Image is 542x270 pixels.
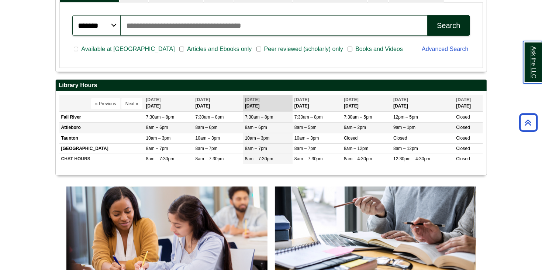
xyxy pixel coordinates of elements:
span: 8am – 7pm [146,146,168,151]
span: Closed [344,136,358,141]
td: Taunton [59,133,144,143]
span: Peer reviewed (scholarly) only [261,45,346,54]
td: CHAT HOURS [59,154,144,164]
span: [DATE] [456,97,471,102]
span: 8am – 7:30pm [294,156,323,161]
span: 7:30am – 8pm [294,115,323,120]
span: [DATE] [344,97,359,102]
span: 8am – 7:30pm [245,156,273,161]
span: 8am – 6pm [245,125,267,130]
span: [DATE] [393,97,408,102]
span: Closed [456,146,470,151]
div: Search [437,21,460,30]
th: [DATE] [454,95,483,112]
td: [GEOGRAPHIC_DATA] [59,143,144,154]
td: Attleboro [59,123,144,133]
th: [DATE] [342,95,391,112]
button: Next » [121,98,142,109]
th: [DATE] [293,95,342,112]
input: Available at [GEOGRAPHIC_DATA] [74,46,79,52]
span: 12:30pm – 4:30pm [393,156,430,161]
span: Closed [456,125,470,130]
span: 9am – 2pm [344,125,366,130]
span: 10am – 3pm [196,136,220,141]
span: 10am – 3pm [294,136,319,141]
span: Books and Videos [352,45,406,54]
span: 10am – 3pm [245,136,270,141]
span: 8am – 6pm [146,125,168,130]
span: 7:30am – 8pm [196,115,224,120]
td: Fall River [59,112,144,123]
span: Closed [456,156,470,161]
span: 8am – 6pm [196,125,218,130]
th: [DATE] [194,95,243,112]
a: Back to Top [517,117,540,127]
span: 8am – 4:30pm [344,156,372,161]
span: 12pm – 5pm [393,115,418,120]
span: 8am – 12pm [393,146,418,151]
span: 8am – 12pm [344,146,369,151]
span: 8am – 5pm [294,125,317,130]
span: 8am – 7:30pm [196,156,224,161]
span: Available at [GEOGRAPHIC_DATA] [78,45,177,54]
input: Peer reviewed (scholarly) only [256,46,261,52]
th: [DATE] [391,95,454,112]
th: [DATE] [243,95,293,112]
span: 8am – 7pm [245,146,267,151]
span: [DATE] [294,97,309,102]
span: [DATE] [146,97,161,102]
span: 8am – 7:30pm [146,156,175,161]
button: Search [427,15,470,36]
span: [DATE] [245,97,260,102]
span: Articles and Ebooks only [184,45,255,54]
input: Articles and Ebooks only [179,46,184,52]
button: « Previous [91,98,120,109]
span: 8am – 7pm [196,146,218,151]
span: [DATE] [196,97,210,102]
span: 7:30am – 8pm [146,115,175,120]
span: 7:30am – 5pm [344,115,372,120]
span: 7:30am – 8pm [245,115,273,120]
span: 9am – 1pm [393,125,415,130]
a: Advanced Search [422,46,468,52]
span: Closed [456,136,470,141]
th: [DATE] [144,95,194,112]
span: 10am – 3pm [146,136,171,141]
span: 8am – 7pm [294,146,317,151]
input: Books and Videos [348,46,352,52]
h2: Library Hours [56,80,487,91]
span: Closed [393,136,407,141]
span: Closed [456,115,470,120]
